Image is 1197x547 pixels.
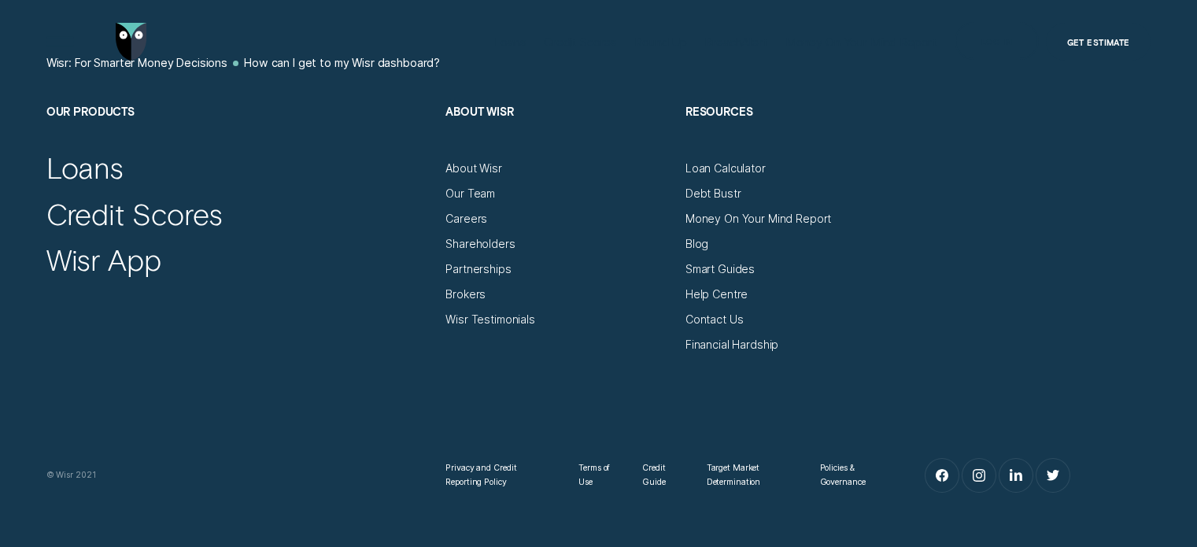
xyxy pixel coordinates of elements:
[1046,23,1151,61] a: Get Estimate
[46,105,432,161] h2: Our Products
[445,105,671,161] h2: About Wisr
[925,459,959,493] a: Facebook
[704,35,767,50] div: BreachAlert
[685,338,778,352] div: Financial Hardship
[685,161,766,176] a: Loan Calculator
[1036,459,1070,493] a: Twitter
[820,461,886,490] a: Policies & Governance
[685,262,755,276] a: Smart Guides
[685,212,831,226] a: Money On Your Mind Report
[707,461,795,490] a: Target Market Determination
[544,35,617,50] div: Credit Scores
[955,22,1039,60] button: Log in
[445,287,486,301] a: Brokers
[685,237,708,251] a: Blog
[962,459,996,493] a: Instagram
[39,468,439,482] div: © Wisr 2021
[634,35,687,50] div: Round Up
[445,187,495,201] a: Our Team
[685,338,778,352] a: Supporting Vulnerable Customers
[445,212,487,226] a: Careers
[445,461,553,490] a: Privacy and Credit Reporting Policy
[685,312,744,327] a: Financial Hardship
[494,35,526,50] div: Loans
[578,461,617,490] a: Terms of Use
[685,287,748,301] a: Help Centre
[685,105,911,161] h2: Resources
[445,262,511,276] a: Partnerships
[46,150,124,186] a: Loans
[685,312,744,327] div: Contact Us
[41,23,79,61] button: Open Menu
[445,161,502,176] a: About Wisr
[785,35,937,50] div: Money On Your Mind Report
[116,23,147,61] img: Wisr
[46,196,223,232] a: Credit Scores
[685,187,741,201] a: Debt Bustr
[445,312,535,327] a: Wisr Testimonials
[999,459,1033,493] a: LinkedIn
[642,461,682,490] a: Credit Guide
[46,242,161,278] a: Wisr App
[445,237,515,251] a: Shareholders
